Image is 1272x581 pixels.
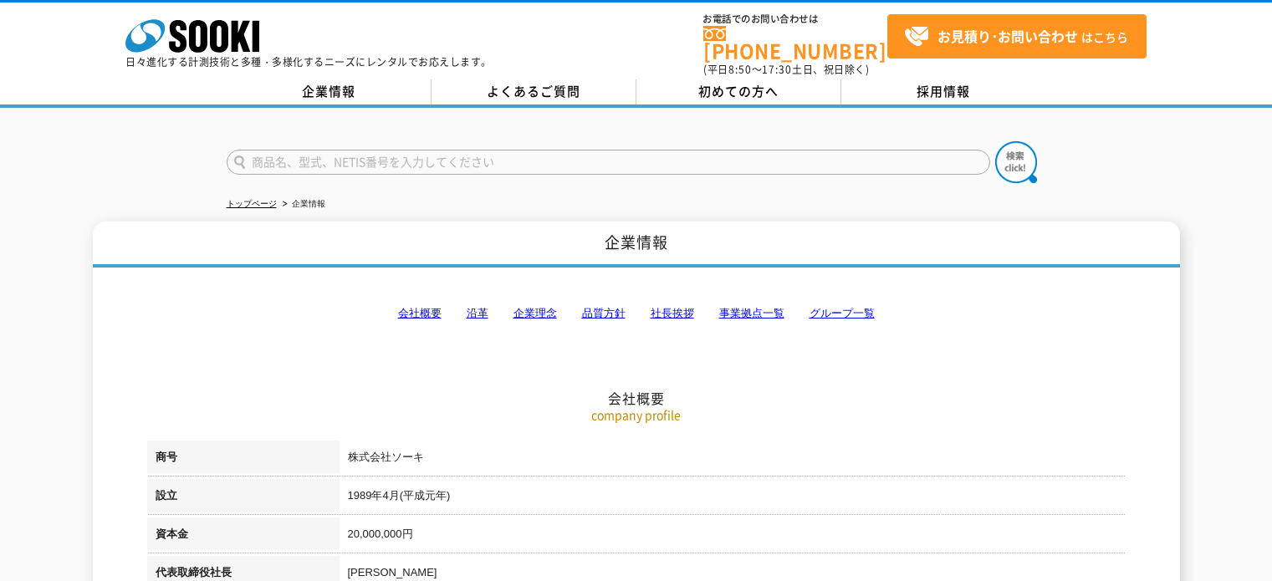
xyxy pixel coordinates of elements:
td: 20,000,000円 [340,517,1126,556]
a: 品質方針 [582,307,626,319]
li: 企業情報 [279,196,325,213]
a: トップページ [227,199,277,208]
span: (平日 ～ 土日、祝日除く) [703,62,869,77]
td: 1989年4月(平成元年) [340,479,1126,517]
a: 企業理念 [513,307,557,319]
h1: 企業情報 [93,222,1180,268]
a: よくあるご質問 [432,79,636,104]
td: 株式会社ソーキ [340,441,1126,479]
span: 17:30 [762,62,792,77]
span: 8:50 [728,62,752,77]
p: company profile [147,406,1126,424]
input: 商品名、型式、NETIS番号を入力してください [227,150,990,175]
p: 日々進化する計測技術と多種・多様化するニーズにレンタルでお応えします。 [125,57,492,67]
strong: お見積り･お問い合わせ [937,26,1078,46]
a: 沿革 [467,307,488,319]
a: 企業情報 [227,79,432,104]
th: 資本金 [147,517,340,556]
a: [PHONE_NUMBER] [703,26,887,60]
a: 社長挨拶 [651,307,694,319]
a: 初めての方へ [636,79,841,104]
a: 事業拠点一覧 [719,307,784,319]
a: 採用情報 [841,79,1046,104]
a: グループ一覧 [810,307,875,319]
h2: 会社概要 [147,222,1126,407]
th: 商号 [147,441,340,479]
th: 設立 [147,479,340,517]
span: はこちら [904,24,1128,49]
span: お電話でのお問い合わせは [703,14,887,24]
a: 会社概要 [398,307,442,319]
a: お見積り･お問い合わせはこちら [887,14,1147,59]
img: btn_search.png [995,141,1037,183]
span: 初めての方へ [698,82,779,100]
